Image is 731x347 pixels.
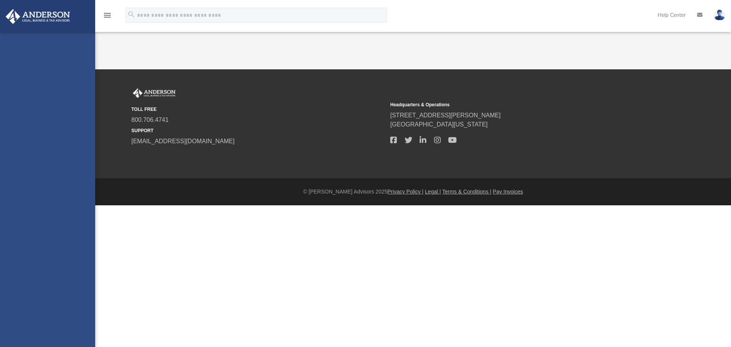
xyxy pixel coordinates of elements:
i: menu [103,11,112,20]
a: 800.706.4741 [131,117,169,123]
a: [EMAIL_ADDRESS][DOMAIN_NAME] [131,138,235,144]
small: Headquarters & Operations [390,101,644,108]
i: search [127,10,136,19]
a: Terms & Conditions | [442,189,492,195]
a: [STREET_ADDRESS][PERSON_NAME] [390,112,501,118]
a: Privacy Policy | [388,189,424,195]
a: Legal | [425,189,441,195]
a: Pay Invoices [493,189,523,195]
img: User Pic [714,10,725,21]
div: © [PERSON_NAME] Advisors 2025 [95,188,731,196]
a: [GEOGRAPHIC_DATA][US_STATE] [390,121,488,128]
small: SUPPORT [131,127,385,134]
small: TOLL FREE [131,106,385,113]
img: Anderson Advisors Platinum Portal [131,88,177,98]
img: Anderson Advisors Platinum Portal [3,9,72,24]
a: menu [103,14,112,20]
